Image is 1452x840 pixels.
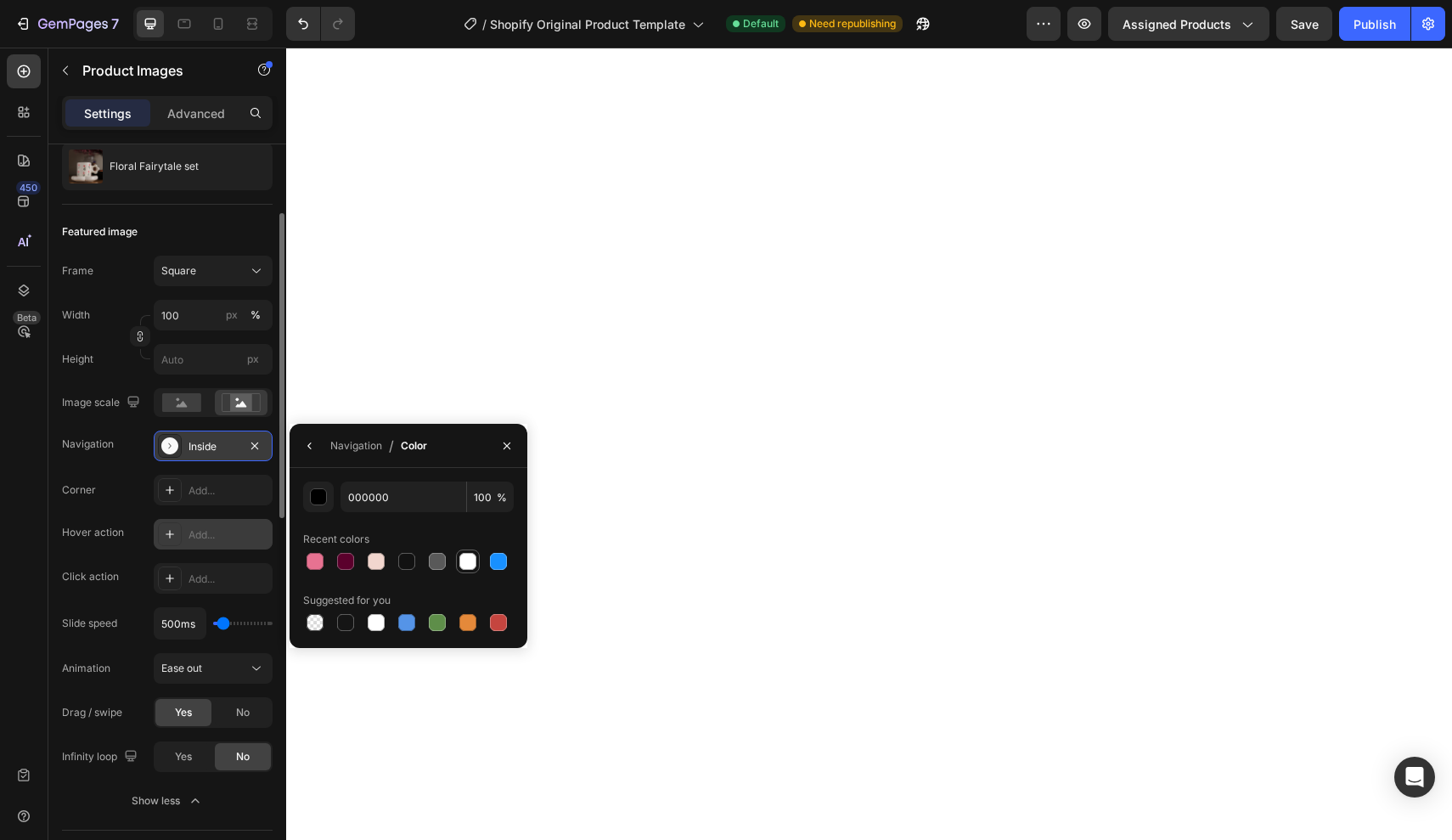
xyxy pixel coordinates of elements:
[161,263,196,279] span: Square
[1394,757,1435,798] div: Open Intercom Messenger
[490,15,685,33] span: Shopify Original Product Template
[175,749,192,764] span: Yes
[154,300,273,330] input: px%
[247,352,259,365] span: px
[154,653,273,684] button: Ease out
[110,161,199,172] p: Floral Fairytale set
[13,311,41,324] div: Beta
[401,438,427,454] div: Color
[62,569,119,584] div: Click action
[303,593,391,608] div: Suggested for you
[189,572,268,587] div: Add...
[189,439,238,454] div: Inside
[245,305,266,325] button: px
[62,661,110,676] div: Animation
[62,705,122,720] div: Drag / swipe
[389,436,394,456] span: /
[84,104,132,122] p: Settings
[167,104,225,122] p: Advanced
[1123,15,1231,33] span: Assigned Products
[154,256,273,286] button: Square
[62,437,114,452] div: Navigation
[7,7,127,41] button: 7
[82,60,227,81] p: Product Images
[303,532,369,547] div: Recent colors
[250,307,261,323] div: %
[16,181,41,194] div: 450
[236,705,250,720] span: No
[330,438,382,454] div: Navigation
[226,307,238,323] div: px
[69,149,103,183] img: product feature img
[743,16,779,31] span: Default
[189,527,268,543] div: Add...
[62,307,90,323] label: Width
[222,305,242,325] button: %
[62,616,117,631] div: Slide speed
[62,482,96,498] div: Corner
[161,662,202,674] span: Ease out
[1276,7,1332,41] button: Save
[155,608,205,639] input: Auto
[154,344,273,375] input: px
[132,792,204,809] div: Show less
[189,483,268,499] div: Add...
[62,746,141,769] div: Infinity loop
[62,525,124,540] div: Hover action
[809,16,896,31] span: Need republishing
[1108,7,1269,41] button: Assigned Products
[1339,7,1410,41] button: Publish
[62,392,144,414] div: Image scale
[62,224,138,240] div: Featured image
[497,490,507,505] span: %
[62,786,273,816] button: Show less
[62,263,93,279] label: Frame
[1354,15,1396,33] div: Publish
[111,14,119,34] p: 7
[1291,17,1319,31] span: Save
[175,705,192,720] span: Yes
[482,15,487,33] span: /
[62,352,93,367] label: Height
[286,7,355,41] div: Undo/Redo
[236,749,250,764] span: No
[286,48,1452,840] iframe: Design area
[340,482,466,512] input: Eg: FFFFFF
